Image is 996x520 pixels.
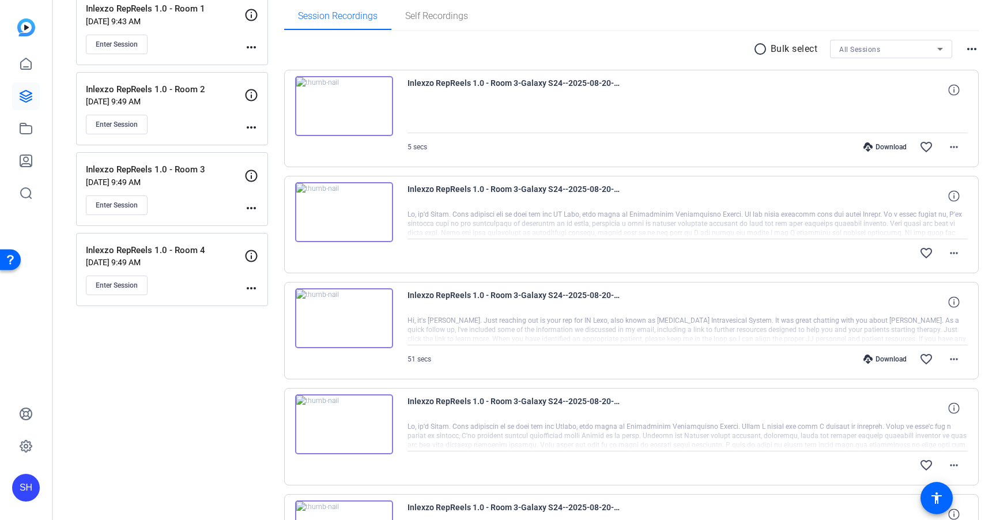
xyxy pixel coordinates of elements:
[408,394,621,422] span: Inlexzo RepReels 1.0 - Room 3-Galaxy S24--2025-08-20-11-19-40-665-0
[244,120,258,134] mat-icon: more_horiz
[408,143,427,151] span: 5 secs
[244,281,258,295] mat-icon: more_horiz
[753,42,771,56] mat-icon: radio_button_unchecked
[86,35,148,54] button: Enter Session
[86,163,244,176] p: Inlexzo RepReels 1.0 - Room 3
[86,276,148,295] button: Enter Session
[86,178,244,187] p: [DATE] 9:49 AM
[408,182,621,210] span: Inlexzo RepReels 1.0 - Room 3-Galaxy S24--2025-08-20-11-24-28-008-0
[839,46,880,54] span: All Sessions
[408,288,621,316] span: Inlexzo RepReels 1.0 - Room 3-Galaxy S24--2025-08-20-11-23-16-207-0
[947,140,961,154] mat-icon: more_horiz
[919,246,933,260] mat-icon: favorite_border
[930,491,944,505] mat-icon: accessibility
[295,288,393,348] img: thumb-nail
[947,352,961,366] mat-icon: more_horiz
[86,195,148,215] button: Enter Session
[86,83,244,96] p: Inlexzo RepReels 1.0 - Room 2
[295,76,393,136] img: thumb-nail
[96,40,138,49] span: Enter Session
[96,120,138,129] span: Enter Session
[919,458,933,472] mat-icon: favorite_border
[96,281,138,290] span: Enter Session
[86,258,244,267] p: [DATE] 9:49 AM
[86,17,244,26] p: [DATE] 9:43 AM
[298,12,378,21] span: Session Recordings
[86,97,244,106] p: [DATE] 9:49 AM
[405,12,468,21] span: Self Recordings
[947,246,961,260] mat-icon: more_horiz
[771,42,818,56] p: Bulk select
[86,244,244,257] p: Inlexzo RepReels 1.0 - Room 4
[919,352,933,366] mat-icon: favorite_border
[947,458,961,472] mat-icon: more_horiz
[17,18,35,36] img: blue-gradient.svg
[12,474,40,502] div: SH
[86,2,244,16] p: Inlexzo RepReels 1.0 - Room 1
[408,355,431,363] span: 51 secs
[295,394,393,454] img: thumb-nail
[858,142,912,152] div: Download
[244,201,258,215] mat-icon: more_horiz
[96,201,138,210] span: Enter Session
[858,355,912,364] div: Download
[244,40,258,54] mat-icon: more_horiz
[408,76,621,104] span: Inlexzo RepReels 1.0 - Room 3-Galaxy S24--2025-08-20-11-27-26-863-0
[919,140,933,154] mat-icon: favorite_border
[86,115,148,134] button: Enter Session
[965,42,979,56] mat-icon: more_horiz
[295,182,393,242] img: thumb-nail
